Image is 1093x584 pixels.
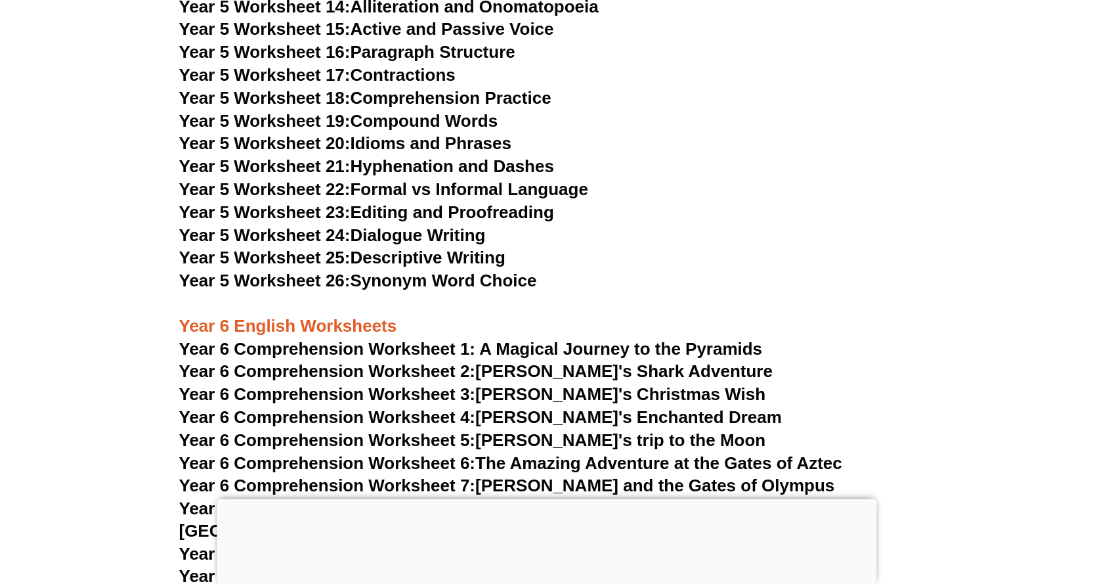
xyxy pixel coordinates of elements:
[179,407,782,427] a: Year 6 Comprehension Worksheet 4:[PERSON_NAME]'s Enchanted Dream
[179,133,351,153] span: Year 5 Worksheet 20:
[179,42,351,62] span: Year 5 Worksheet 16:
[179,384,476,404] span: Year 6 Comprehension Worksheet 3:
[874,436,1093,584] iframe: Chat Widget
[179,88,351,108] span: Year 5 Worksheet 18:
[179,361,773,381] a: Year 6 Comprehension Worksheet 2:[PERSON_NAME]'s Shark Adventure
[179,544,807,564] a: Year 6 Comprehension Worksheet 9:The Amazing Dream of [PERSON_NAME]
[179,430,476,450] span: Year 6 Comprehension Worksheet 5:
[179,499,476,518] span: Year 6 Comprehension Worksheet 8:
[179,361,476,381] span: Year 6 Comprehension Worksheet 2:
[179,225,351,245] span: Year 5 Worksheet 24:
[179,430,766,450] a: Year 6 Comprehension Worksheet 5:[PERSON_NAME]'s trip to the Moon
[179,293,914,338] h3: Year 6 English Worksheets
[217,499,876,581] iframe: To enrich screen reader interactions, please activate Accessibility in Grammarly extension settings
[179,248,505,267] a: Year 5 Worksheet 25:Descriptive Writing
[179,19,351,39] span: Year 5 Worksheet 15:
[179,339,763,359] a: Year 6 Comprehension Worksheet 1: A Magical Journey to the Pyramids
[179,202,554,222] a: Year 5 Worksheet 23:Editing and Proofreading
[179,271,537,290] a: Year 5 Worksheet 26:Synonym Word Choice
[179,179,588,199] a: Year 5 Worksheet 22:Formal vs Informal Language
[179,111,351,131] span: Year 5 Worksheet 19:
[179,476,476,495] span: Year 6 Comprehension Worksheet 7:
[179,202,351,222] span: Year 5 Worksheet 23:
[179,544,476,564] span: Year 6 Comprehension Worksheet 9:
[179,453,842,473] a: Year 6 Comprehension Worksheet 6:The Amazing Adventure at the Gates of Aztec
[179,133,511,153] a: Year 5 Worksheet 20:Idioms and Phrases
[179,19,554,39] a: Year 5 Worksheet 15:Active and Passive Voice
[179,499,728,541] a: Year 6 Comprehension Worksheet 8:The Boy Who Got a Letter from [GEOGRAPHIC_DATA]
[179,88,551,108] a: Year 5 Worksheet 18:Comprehension Practice
[179,179,351,199] span: Year 5 Worksheet 22:
[179,42,515,62] a: Year 5 Worksheet 16:Paragraph Structure
[179,248,351,267] span: Year 5 Worksheet 25:
[179,156,351,176] span: Year 5 Worksheet 21:
[179,111,498,131] a: Year 5 Worksheet 19:Compound Words
[179,225,486,245] a: Year 5 Worksheet 24:Dialogue Writing
[179,384,766,404] a: Year 6 Comprehension Worksheet 3:[PERSON_NAME]'s Christmas Wish
[179,65,351,85] span: Year 5 Worksheet 17:
[179,476,835,495] a: Year 6 Comprehension Worksheet 7:[PERSON_NAME] and the Gates of Olympus
[179,65,456,85] a: Year 5 Worksheet 17:Contractions
[179,271,351,290] span: Year 5 Worksheet 26:
[179,453,476,473] span: Year 6 Comprehension Worksheet 6:
[179,156,554,176] a: Year 5 Worksheet 21:Hyphenation and Dashes
[179,407,476,427] span: Year 6 Comprehension Worksheet 4:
